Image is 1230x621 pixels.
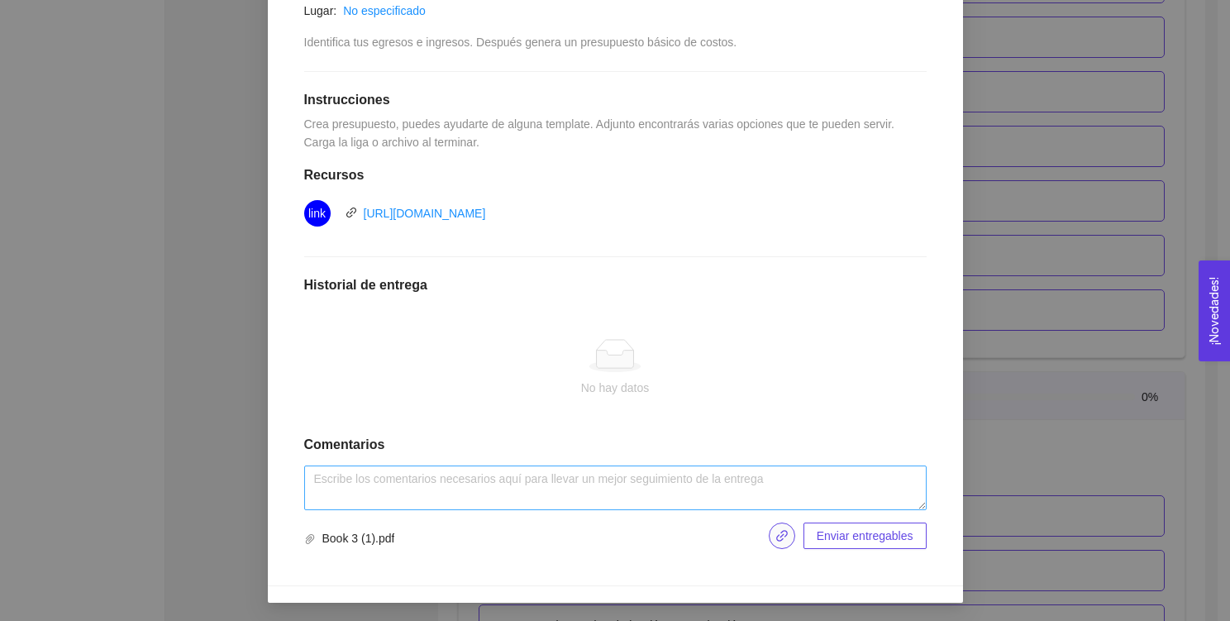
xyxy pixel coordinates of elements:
span: Crea presupuesto, puedes ayudarte de alguna template. Adjunto encontrarás varias opciones que te ... [304,117,898,149]
span: link [308,200,326,227]
span: link [770,529,794,542]
span: Enviar entregables [817,527,913,545]
span: Identifica tus egresos e ingresos. Después genera un presupuesto básico de costos. [304,36,737,49]
h1: Instrucciones [304,92,927,108]
span: link [769,529,795,542]
div: No hay datos [317,379,913,397]
a: No especificado [343,4,426,17]
h1: Historial de entrega [304,277,927,294]
article: Lugar: [304,2,337,20]
span: Book 3 (1).pdf [304,529,395,547]
h1: Comentarios [304,437,927,453]
button: link [769,523,795,549]
button: Enviar entregables [803,523,927,549]
a: [URL][DOMAIN_NAME] [364,207,486,220]
span: link [346,207,357,218]
h1: Recursos [304,167,927,184]
button: Open Feedback Widget [1199,260,1230,361]
span: paper-clip [304,533,316,545]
